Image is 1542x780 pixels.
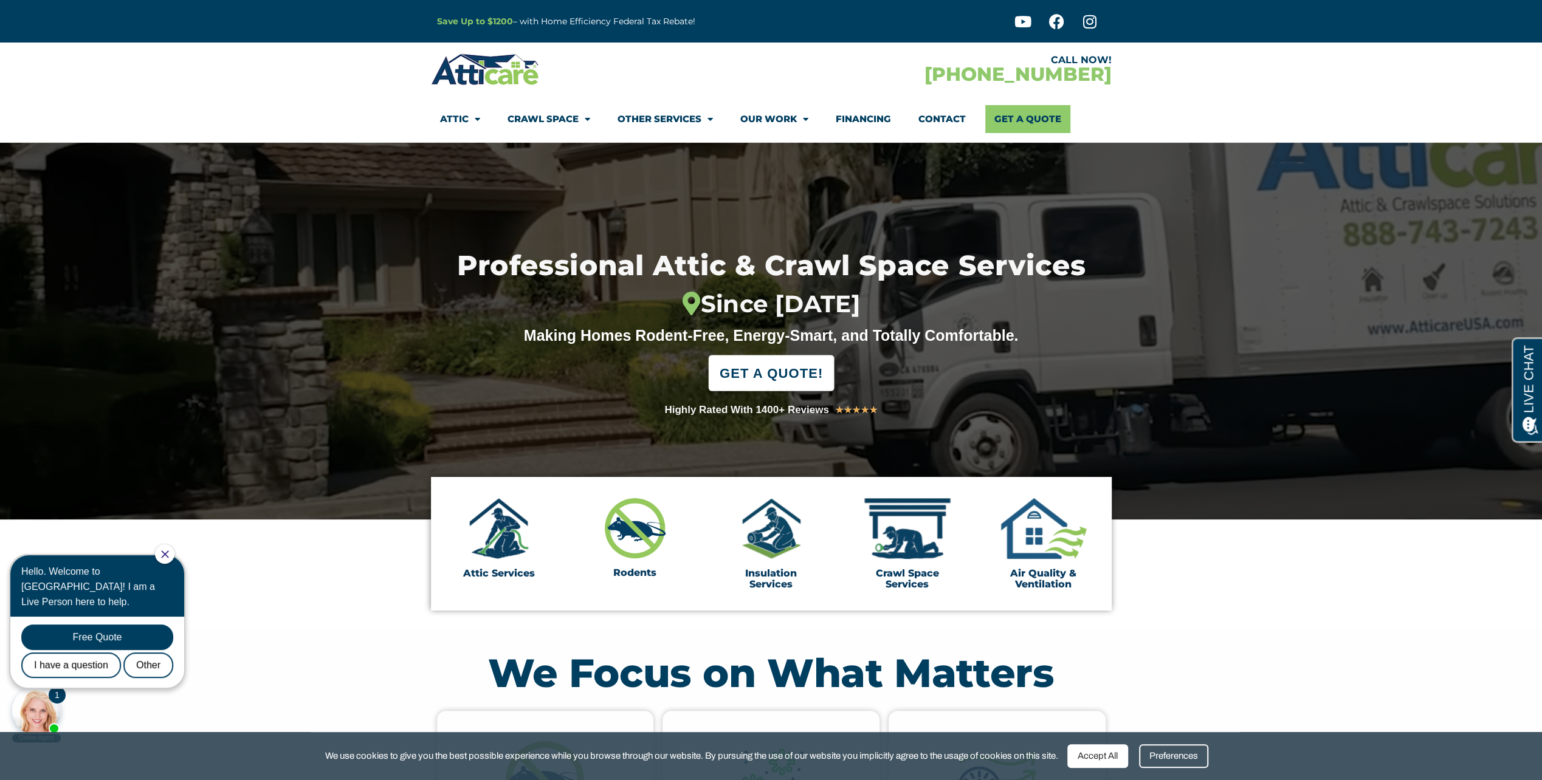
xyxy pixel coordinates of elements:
a: Other Services [618,105,713,133]
a: Contact [918,105,966,133]
a: Attic [440,105,480,133]
a: Rodents [613,567,656,578]
a: Get A Quote [985,105,1070,133]
a: Crawl Space Services [876,567,939,590]
a: GET A QUOTE! [708,355,835,391]
a: Crawl Space [508,105,590,133]
a: Save Up to $1200 [437,16,513,27]
iframe: Chat Invitation [6,543,201,744]
span: GET A QUOTE! [719,360,822,386]
h1: Professional Attic & Crawl Space Services [392,251,1150,318]
div: Preferences [1139,744,1208,768]
span: We use cookies to give you the best possible experience while you browse through our website. By ... [325,748,1058,764]
a: Financing [836,105,891,133]
div: Highly Rated With 1400+ Reviews [664,402,829,419]
p: – with Home Efficiency Federal Tax Rebate! [437,15,831,29]
nav: Menu [440,105,1103,133]
a: Air Quality & Ventilation [1010,567,1076,590]
i: ★ [844,402,852,418]
i: ★ [869,402,878,418]
a: Insulation Services [745,567,797,590]
i: ★ [861,402,869,418]
div: CALL NOW! [771,55,1112,65]
a: Our Work [740,105,808,133]
div: Accept All [1067,744,1128,768]
div: 5/5 [835,402,878,418]
span: Opens a chat window [30,10,98,25]
a: Attic Services [463,567,535,579]
div: Making Homes Rodent-Free, Energy-Smart, and Totally Comfortable. [501,326,1042,344]
i: ★ [852,402,861,418]
i: ★ [835,402,844,418]
h2: We Focus on What Matters [437,653,1106,693]
div: Since [DATE] [392,290,1150,318]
